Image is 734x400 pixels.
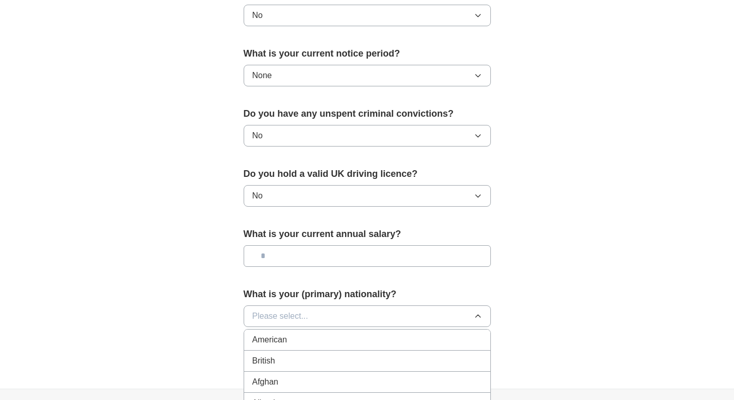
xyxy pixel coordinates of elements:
[252,130,263,142] span: No
[244,305,491,327] button: Please select...
[252,376,279,388] span: Afghan
[244,167,491,181] label: Do you hold a valid UK driving licence?
[244,47,491,61] label: What is your current notice period?
[244,185,491,207] button: No
[252,9,263,22] span: No
[252,69,272,82] span: None
[244,65,491,86] button: None
[244,5,491,26] button: No
[252,355,275,367] span: British
[252,334,287,346] span: American
[244,125,491,147] button: No
[252,190,263,202] span: No
[244,227,491,241] label: What is your current annual salary?
[244,287,491,301] label: What is your (primary) nationality?
[244,107,491,121] label: Do you have any unspent criminal convictions?
[252,310,309,322] span: Please select...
